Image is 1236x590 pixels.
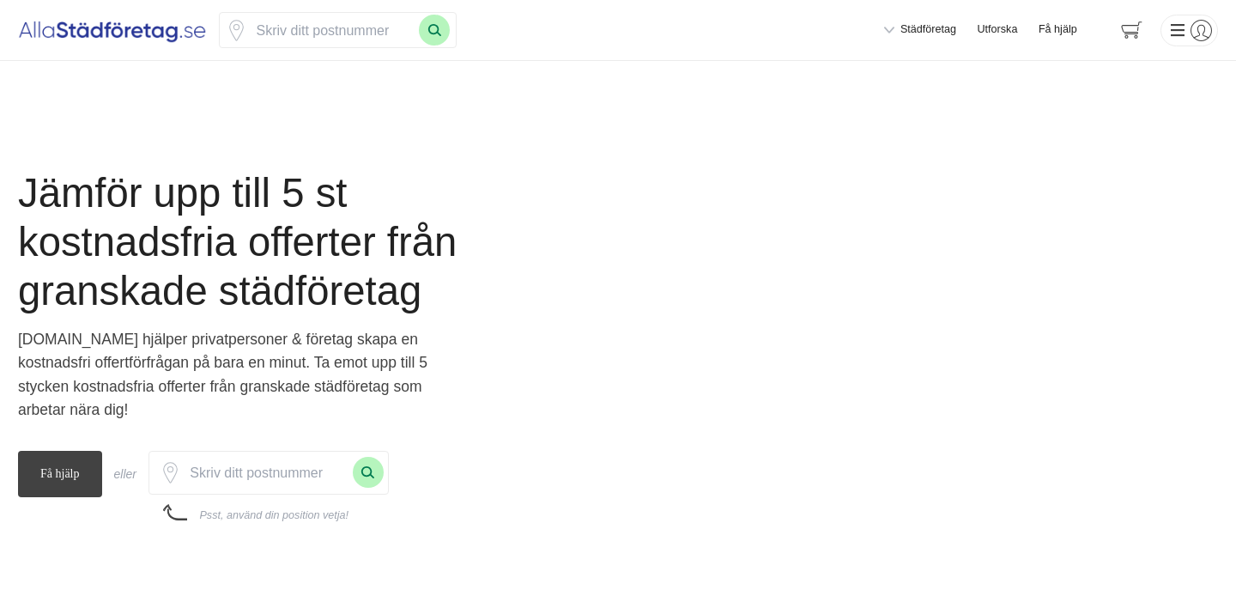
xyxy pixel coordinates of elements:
[419,15,450,46] button: Sök med postnummer
[18,169,523,327] h1: Jämför upp till 5 st kostnadsfria offerter från granskade städföretag
[226,20,247,41] span: Klicka för att använda din position.
[247,13,419,47] input: Skriv ditt postnummer
[1109,15,1154,46] span: navigation-cart
[18,328,472,430] p: [DOMAIN_NAME] hjälper privatpersoner & företag skapa en kostnadsfri offertförfrågan på bara en mi...
[18,451,102,497] span: Få hjälp
[181,455,353,490] input: Skriv ditt postnummer
[18,16,207,44] img: Alla Städföretag
[900,22,956,38] span: Städföretag
[114,465,136,484] div: eller
[160,462,181,484] svg: Pin / Karta
[199,508,348,524] div: Psst, använd din position vetja!
[978,22,1018,38] a: Utforska
[160,462,181,484] span: Klicka för att använda din position.
[226,20,247,41] svg: Pin / Karta
[1039,22,1077,38] span: Få hjälp
[353,457,384,488] button: Sök med postnummer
